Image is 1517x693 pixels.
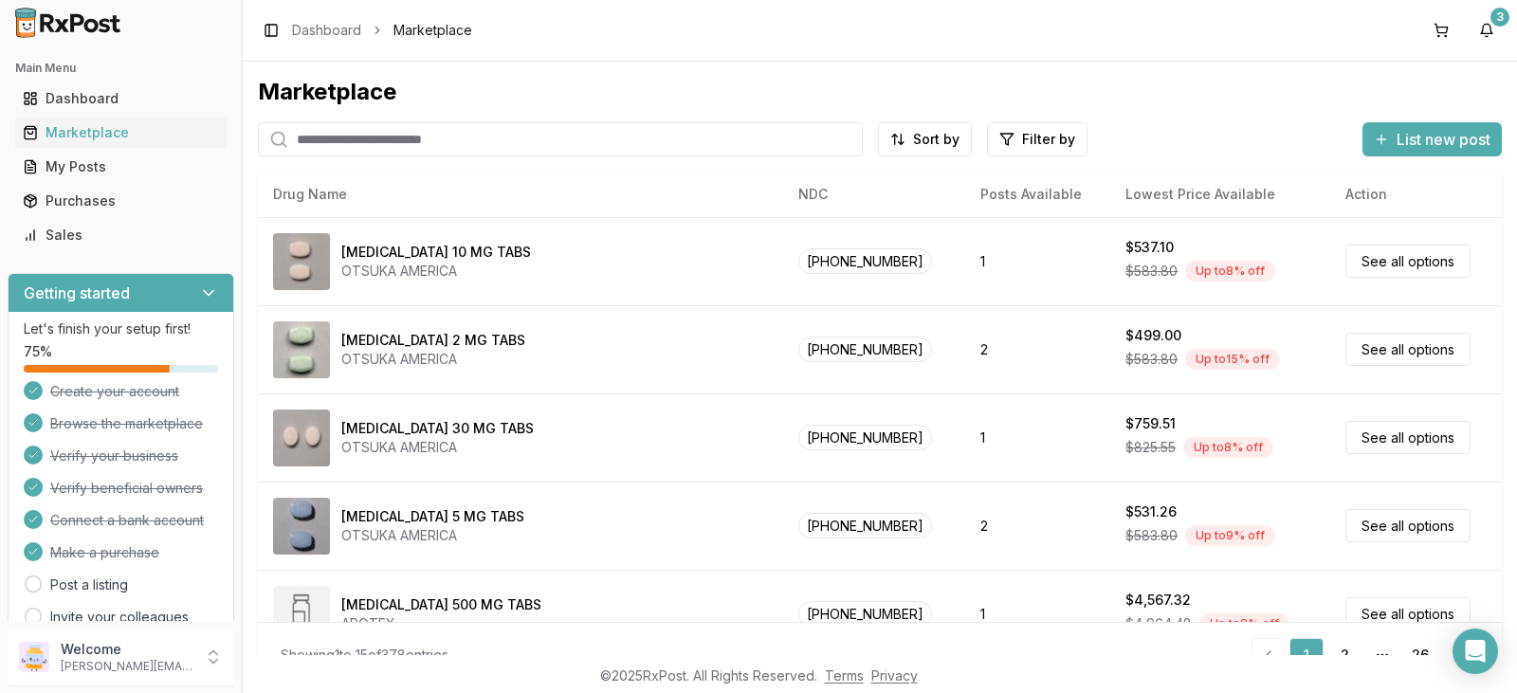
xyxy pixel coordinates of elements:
td: 1 [965,570,1111,658]
a: 2 [1327,638,1362,672]
div: OTSUKA AMERICA [341,438,534,457]
div: Up to 9 % off [1185,525,1275,546]
button: Purchases [8,186,234,216]
span: Sort by [913,130,960,149]
button: Dashboard [8,83,234,114]
div: Purchases [23,191,219,210]
span: [PHONE_NUMBER] [798,425,932,450]
div: $4,567.32 [1125,591,1191,610]
button: Filter by [987,122,1087,156]
span: 75 % [24,342,52,361]
a: Terms [825,667,864,684]
div: [MEDICAL_DATA] 10 MG TABS [341,243,531,262]
nav: breadcrumb [292,21,472,40]
div: Up to 8 % off [1199,613,1289,634]
td: 1 [965,217,1111,305]
th: Action [1330,172,1502,217]
div: Up to 8 % off [1185,261,1275,282]
div: OTSUKA AMERICA [341,526,524,545]
a: List new post [1362,132,1502,151]
span: Verify beneficial owners [50,479,203,498]
h2: Main Menu [15,61,227,76]
a: 26 [1403,638,1437,672]
a: Privacy [871,667,918,684]
a: 1 [1289,638,1324,672]
span: Make a purchase [50,543,159,562]
div: [MEDICAL_DATA] 500 MG TABS [341,595,541,614]
span: [PHONE_NUMBER] [798,248,932,274]
th: Posts Available [965,172,1111,217]
h3: Getting started [24,282,130,304]
img: RxPost Logo [8,8,129,38]
button: Sort by [878,122,972,156]
button: Marketplace [8,118,234,148]
div: Up to 15 % off [1185,349,1280,370]
span: $4,964.48 [1125,614,1192,633]
div: 3 [1490,8,1509,27]
button: List new post [1362,122,1502,156]
div: Dashboard [23,89,219,108]
a: Post a listing [50,575,128,594]
a: Dashboard [292,21,361,40]
th: Drug Name [258,172,783,217]
span: List new post [1397,128,1490,151]
div: Marketplace [258,77,1502,107]
p: Let's finish your setup first! [24,319,218,338]
div: OTSUKA AMERICA [341,350,525,369]
span: $583.80 [1125,526,1178,545]
span: $825.55 [1125,438,1176,457]
td: 2 [965,305,1111,393]
p: Welcome [61,640,192,659]
img: Abilify 2 MG TABS [273,321,330,378]
a: See all options [1345,597,1471,630]
span: Verify your business [50,447,178,465]
div: $499.00 [1125,326,1181,345]
span: [PHONE_NUMBER] [798,601,932,627]
div: [MEDICAL_DATA] 5 MG TABS [341,507,524,526]
button: My Posts [8,152,234,182]
span: Connect a bank account [50,511,204,530]
td: 2 [965,482,1111,570]
button: Sales [8,220,234,250]
div: $537.10 [1125,238,1174,257]
span: $583.80 [1125,350,1178,369]
div: $759.51 [1125,414,1176,433]
a: Sales [15,218,227,252]
span: Marketplace [393,21,472,40]
div: Showing 1 to 15 of 378 entries [281,646,448,665]
a: My Posts [15,150,227,184]
a: Marketplace [15,116,227,150]
span: Filter by [1022,130,1075,149]
div: [MEDICAL_DATA] 30 MG TABS [341,419,534,438]
button: 3 [1471,15,1502,46]
a: Invite your colleagues [50,608,189,627]
span: Browse the marketplace [50,414,203,433]
span: Create your account [50,382,179,401]
div: APOTEX [341,614,541,633]
a: Purchases [15,184,227,218]
div: [MEDICAL_DATA] 2 MG TABS [341,331,525,350]
div: Marketplace [23,123,219,142]
a: See all options [1345,245,1471,278]
span: $583.80 [1125,262,1178,281]
div: $531.26 [1125,502,1177,521]
a: Dashboard [15,82,227,116]
div: Open Intercom Messenger [1453,629,1498,674]
a: See all options [1345,509,1471,542]
img: User avatar [19,642,49,672]
div: Up to 8 % off [1183,437,1273,458]
img: Abilify 5 MG TABS [273,498,330,555]
a: See all options [1345,333,1471,366]
nav: pagination [1252,638,1479,672]
div: OTSUKA AMERICA [341,262,531,281]
p: [PERSON_NAME][EMAIL_ADDRESS][DOMAIN_NAME] [61,659,192,674]
div: My Posts [23,157,219,176]
img: Abilify 10 MG TABS [273,233,330,290]
th: NDC [783,172,964,217]
div: Sales [23,226,219,245]
td: 1 [965,393,1111,482]
img: Abiraterone Acetate 500 MG TABS [273,586,330,643]
img: Abilify 30 MG TABS [273,410,330,466]
a: See all options [1345,421,1471,454]
span: [PHONE_NUMBER] [798,513,932,538]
